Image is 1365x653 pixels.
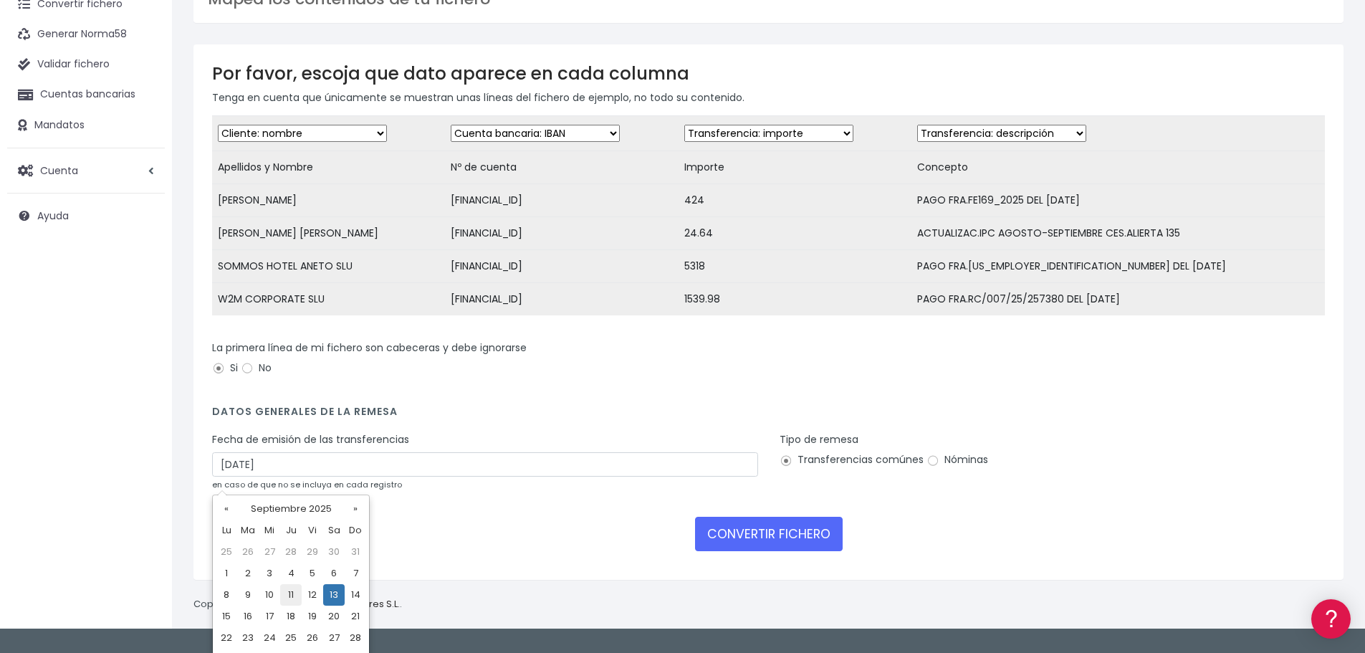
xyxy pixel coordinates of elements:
[212,90,1325,105] p: Tenga en cuenta que únicamente se muestran unas líneas del fichero de ejemplo, no todo su contenido.
[237,584,259,606] td: 9
[323,520,345,541] th: Sa
[216,498,237,520] th: «
[14,248,272,270] a: Perfiles de empresas
[7,49,165,80] a: Validar fichero
[280,520,302,541] th: Ju
[345,584,366,606] td: 14
[323,627,345,649] td: 27
[280,606,302,627] td: 18
[280,541,302,563] td: 28
[345,541,366,563] td: 31
[216,584,237,606] td: 8
[679,250,911,283] td: 5318
[212,479,402,490] small: en caso de que no se incluya en cada registro
[212,432,409,447] label: Fecha de emisión de las transferencias
[911,217,1325,250] td: ACTUALIZAC.IPC AGOSTO-SEPTIEMBRE CES.ALIERTA 135
[216,627,237,649] td: 22
[14,344,272,358] div: Programadores
[212,184,445,217] td: [PERSON_NAME]
[212,217,445,250] td: [PERSON_NAME] [PERSON_NAME]
[216,520,237,541] th: Lu
[216,563,237,584] td: 1
[911,184,1325,217] td: PAGO FRA.FE169_2025 DEL [DATE]
[345,563,366,584] td: 7
[302,606,323,627] td: 19
[302,563,323,584] td: 5
[237,563,259,584] td: 2
[445,217,678,250] td: [FINANCIAL_ID]
[323,541,345,563] td: 30
[14,181,272,204] a: Formatos
[302,520,323,541] th: Vi
[323,606,345,627] td: 20
[445,283,678,316] td: [FINANCIAL_ID]
[280,627,302,649] td: 25
[14,204,272,226] a: Problemas habituales
[445,151,678,184] td: Nº de cuenta
[241,361,272,376] label: No
[14,226,272,248] a: Videotutoriales
[14,285,272,298] div: Facturación
[237,520,259,541] th: Ma
[259,541,280,563] td: 27
[212,283,445,316] td: W2M CORPORATE SLU
[911,283,1325,316] td: PAGO FRA.RC/007/25/257380 DEL [DATE]
[237,606,259,627] td: 16
[212,151,445,184] td: Apellidos y Nombre
[14,308,272,330] a: General
[323,584,345,606] td: 13
[237,541,259,563] td: 26
[14,122,272,144] a: Información general
[14,366,272,389] a: API
[212,250,445,283] td: SOMMOS HOTEL ANETO SLU
[679,184,911,217] td: 424
[679,283,911,316] td: 1539.98
[345,606,366,627] td: 21
[280,563,302,584] td: 4
[679,217,911,250] td: 24.64
[259,606,280,627] td: 17
[323,563,345,584] td: 6
[345,520,366,541] th: Do
[259,627,280,649] td: 24
[197,413,276,426] a: POWERED BY ENCHANT
[7,156,165,186] a: Cuenta
[14,100,272,113] div: Información general
[445,184,678,217] td: [FINANCIAL_ID]
[259,563,280,584] td: 3
[37,209,69,223] span: Ayuda
[212,406,1325,425] h4: Datos generales de la remesa
[40,163,78,177] span: Cuenta
[780,452,924,467] label: Transferencias comúnes
[280,584,302,606] td: 11
[259,520,280,541] th: Mi
[259,584,280,606] td: 10
[302,627,323,649] td: 26
[216,606,237,627] td: 15
[445,250,678,283] td: [FINANCIAL_ID]
[212,340,527,356] label: La primera línea de mi fichero son cabeceras y debe ignorarse
[780,432,858,447] label: Tipo de remesa
[345,627,366,649] td: 28
[695,517,843,551] button: CONVERTIR FICHERO
[216,541,237,563] td: 25
[14,383,272,409] button: Contáctanos
[926,452,988,467] label: Nóminas
[193,597,402,612] p: Copyright © 2025 .
[302,584,323,606] td: 12
[7,110,165,140] a: Mandatos
[911,151,1325,184] td: Concepto
[7,80,165,110] a: Cuentas bancarias
[237,498,345,520] th: Septiembre 2025
[212,63,1325,84] h3: Por favor, escoja que dato aparece en cada columna
[237,627,259,649] td: 23
[7,201,165,231] a: Ayuda
[212,361,238,376] label: Si
[679,151,911,184] td: Importe
[302,541,323,563] td: 29
[911,250,1325,283] td: PAGO FRA.[US_EMPLOYER_IDENTIFICATION_NUMBER] DEL [DATE]
[345,498,366,520] th: »
[7,19,165,49] a: Generar Norma58
[14,158,272,172] div: Convertir ficheros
